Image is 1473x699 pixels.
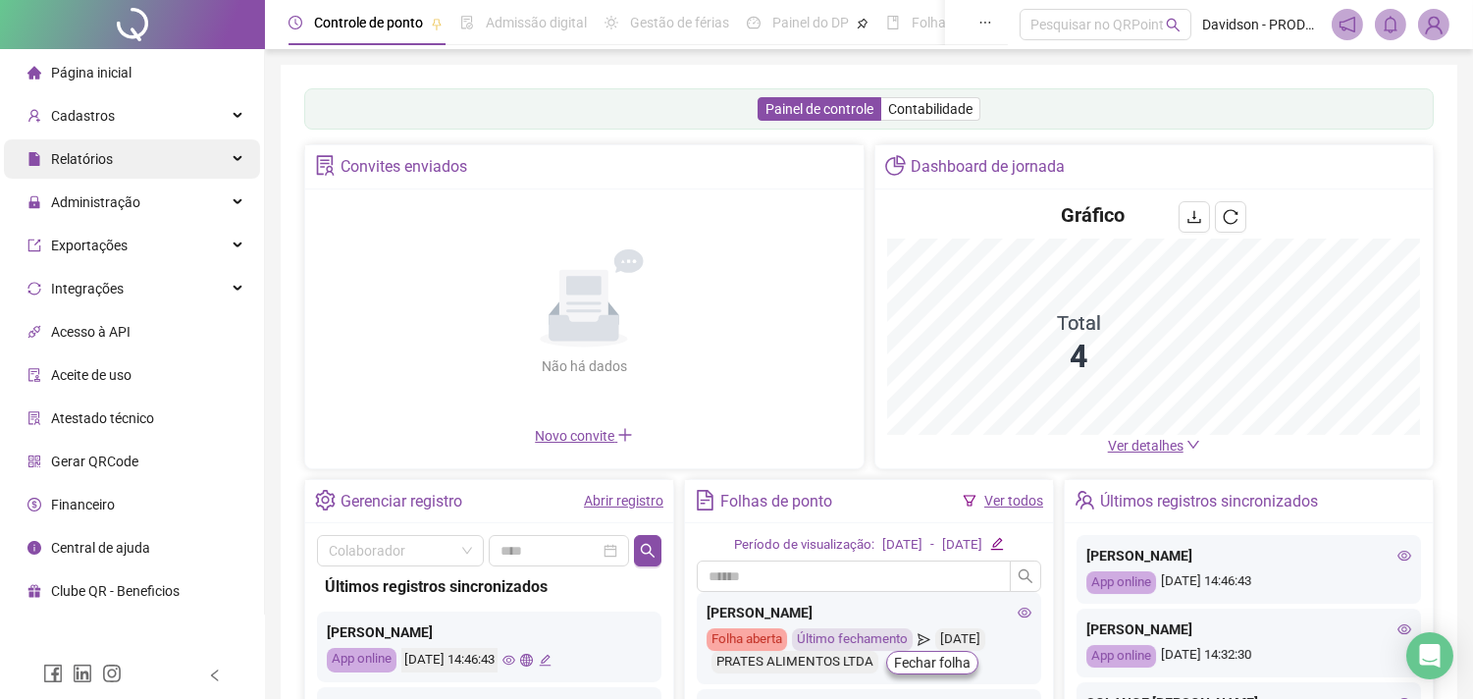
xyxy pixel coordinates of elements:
span: book [886,16,900,29]
span: Controle de ponto [314,15,423,30]
h4: Gráfico [1061,201,1125,229]
div: PRATES ALIMENTOS LTDA [711,651,878,673]
div: Período de visualização: [734,535,874,556]
span: ellipsis [978,16,992,29]
span: qrcode [27,455,41,468]
span: notification [1339,16,1356,33]
span: Painel do DP [772,15,849,30]
span: audit [27,368,41,382]
div: [PERSON_NAME] [1086,618,1411,640]
div: Folha aberta [707,628,787,651]
span: search [1018,568,1033,584]
div: Dashboard de jornada [911,150,1065,184]
span: Fechar folha [894,652,971,673]
span: pushpin [431,18,443,29]
span: eye [1397,622,1411,636]
div: [PERSON_NAME] [1086,545,1411,566]
span: solution [27,411,41,425]
span: lock [27,195,41,209]
span: bell [1382,16,1399,33]
div: [DATE] [882,535,922,556]
div: Open Intercom Messenger [1406,632,1453,679]
span: api [27,325,41,339]
span: dashboard [747,16,761,29]
span: Administração [51,194,140,210]
span: linkedin [73,664,92,683]
span: facebook [43,664,63,683]
div: [PERSON_NAME] [327,621,652,643]
span: pie-chart [885,155,906,176]
span: filter [963,494,976,508]
span: Clube QR - Beneficios [51,583,180,599]
span: sun [605,16,618,29]
span: gift [27,584,41,598]
div: App online [1086,571,1156,594]
span: left [208,669,222,682]
div: Último fechamento [792,628,913,651]
span: file-done [460,16,474,29]
span: user-add [27,109,41,123]
span: pushpin [857,18,868,29]
a: Abrir registro [584,493,663,509]
span: edit [539,654,552,667]
div: Não há dados [494,355,674,377]
span: eye [502,654,515,667]
div: [DATE] 14:46:43 [1086,571,1411,594]
span: Atestado técnico [51,410,154,426]
span: reload [1223,209,1238,225]
span: Admissão digital [486,15,587,30]
span: plus [617,427,633,443]
span: file-text [695,490,715,511]
span: export [27,239,41,252]
span: Aceite de uso [51,367,132,383]
span: Integrações [51,281,124,296]
span: info-circle [27,541,41,555]
span: Central de ajuda [51,540,150,556]
span: Página inicial [51,65,132,81]
span: Relatórios [51,151,113,167]
span: solution [315,155,336,176]
div: App online [1086,645,1156,668]
div: [PERSON_NAME] [707,602,1031,623]
span: file [27,152,41,166]
span: sync [27,282,41,296]
span: Gerar QRCode [51,454,138,469]
span: search [640,543,656,559]
span: global [520,654,533,667]
span: Folha de pagamento [912,15,1037,30]
div: Folhas de ponto [720,485,832,518]
span: send [918,628,930,651]
span: edit [990,537,1003,550]
span: instagram [102,664,122,683]
span: Contabilidade [888,101,973,117]
span: Painel de controle [765,101,873,117]
span: eye [1018,606,1031,619]
span: search [1166,18,1181,32]
span: Davidson - PRODUTOS PRATES [1203,14,1321,35]
div: [DATE] [942,535,982,556]
span: team [1075,490,1095,511]
img: 12968 [1419,10,1448,39]
span: home [27,66,41,80]
a: Ver todos [984,493,1043,509]
span: dollar [27,498,41,511]
div: Gerenciar registro [341,485,462,518]
div: [DATE] [935,628,985,651]
span: Gestão de férias [630,15,729,30]
div: Últimos registros sincronizados [1100,485,1318,518]
span: Acesso à API [51,324,131,340]
span: Novo convite [535,428,633,444]
a: Ver detalhes down [1108,438,1200,454]
span: clock-circle [289,16,302,29]
span: Cadastros [51,108,115,124]
span: Exportações [51,238,128,253]
span: eye [1397,549,1411,563]
div: - [930,535,934,556]
span: download [1186,209,1202,225]
span: Financeiro [51,497,115,512]
button: Fechar folha [886,651,978,674]
span: setting [315,490,336,511]
div: [DATE] 14:46:43 [401,648,498,672]
div: Últimos registros sincronizados [325,574,654,599]
div: [DATE] 14:32:30 [1086,645,1411,668]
